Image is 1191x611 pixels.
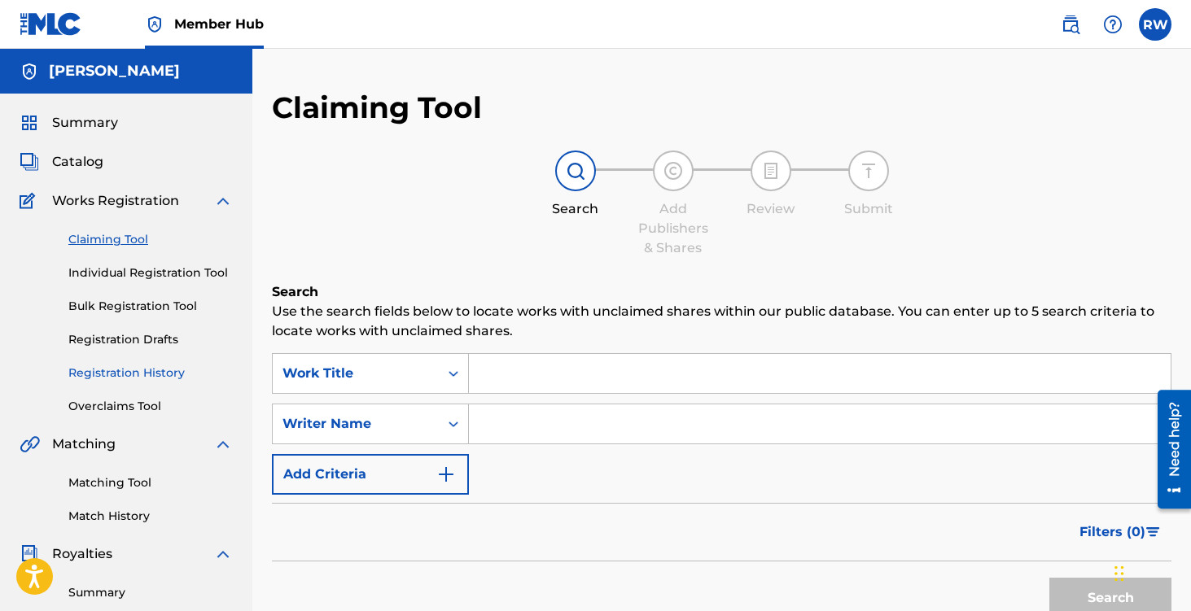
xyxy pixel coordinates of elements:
[1110,533,1191,611] iframe: Chat Widget
[68,508,233,525] a: Match History
[213,191,233,211] img: expand
[68,231,233,248] a: Claiming Tool
[213,434,233,454] img: expand
[20,434,40,454] img: Matching
[1070,512,1171,552] button: Filters (0)
[20,152,103,172] a: CatalogCatalog
[20,191,41,211] img: Works Registration
[20,113,39,133] img: Summary
[145,15,164,34] img: Top Rightsholder
[52,434,116,454] span: Matching
[1139,8,1171,41] div: User Menu
[49,62,180,81] h5: Reuben Whetten
[20,12,82,36] img: MLC Logo
[663,161,683,181] img: step indicator icon for Add Publishers & Shares
[20,62,39,81] img: Accounts
[272,282,1171,302] h6: Search
[633,199,714,258] div: Add Publishers & Shares
[52,191,179,211] span: Works Registration
[68,298,233,315] a: Bulk Registration Tool
[859,161,878,181] img: step indicator icon for Submit
[1079,522,1145,542] span: Filters ( 0 )
[566,161,585,181] img: step indicator icon for Search
[730,199,812,219] div: Review
[68,398,233,415] a: Overclaims Tool
[1097,8,1129,41] div: Help
[20,113,118,133] a: SummarySummary
[436,465,456,484] img: 9d2ae6d4665cec9f34b9.svg
[272,89,482,126] h2: Claiming Tool
[272,454,469,495] button: Add Criteria
[213,544,233,564] img: expand
[68,331,233,348] a: Registration Drafts
[828,199,909,219] div: Submit
[52,113,118,133] span: Summary
[1114,549,1124,598] div: Drag
[1103,15,1123,34] img: help
[282,364,429,383] div: Work Title
[68,364,233,382] a: Registration History
[282,414,429,434] div: Writer Name
[1061,15,1080,34] img: search
[20,152,39,172] img: Catalog
[52,544,112,564] span: Royalties
[174,15,264,33] span: Member Hub
[68,474,233,491] a: Matching Tool
[761,161,781,181] img: step indicator icon for Review
[272,302,1171,341] p: Use the search fields below to locate works with unclaimed shares within our public database. You...
[68,264,233,281] a: Individual Registration Tool
[1146,527,1160,537] img: filter
[68,584,233,601] a: Summary
[20,544,39,564] img: Royalties
[52,152,103,172] span: Catalog
[535,199,616,219] div: Search
[1145,383,1191,514] iframe: Resource Center
[1054,8,1087,41] a: Public Search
